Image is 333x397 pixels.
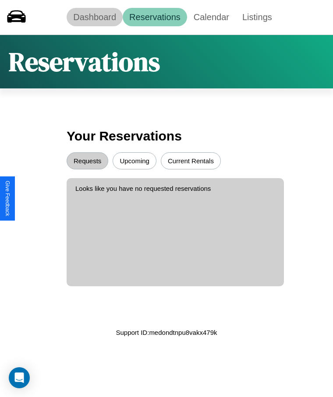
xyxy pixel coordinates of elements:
div: Give Feedback [4,181,11,216]
div: Open Intercom Messenger [9,367,30,388]
p: Looks like you have no requested reservations [75,183,275,194]
h1: Reservations [9,44,160,80]
a: Listings [236,8,279,26]
button: Requests [67,152,108,169]
button: Upcoming [113,152,156,169]
h3: Your Reservations [67,124,266,148]
a: Reservations [123,8,187,26]
a: Calendar [187,8,236,26]
button: Current Rentals [161,152,221,169]
p: Support ID: medondtnpu8vakx479k [116,327,217,338]
a: Dashboard [67,8,123,26]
